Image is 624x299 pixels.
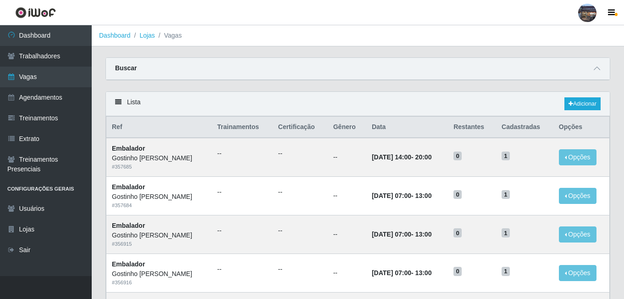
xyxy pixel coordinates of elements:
[139,32,155,39] a: Lojas
[112,192,206,202] div: Gostinho [PERSON_NAME]
[415,269,432,276] time: 13:00
[415,231,432,238] time: 13:00
[112,231,206,240] div: Gostinho [PERSON_NAME]
[212,117,273,138] th: Trainamentos
[112,240,206,248] div: # 356915
[453,267,462,276] span: 0
[559,265,596,281] button: Opções
[217,265,267,274] ul: --
[115,64,137,72] strong: Buscar
[372,192,411,199] time: [DATE] 07:00
[106,117,212,138] th: Ref
[328,138,366,176] td: --
[112,260,145,268] strong: Embalador
[553,117,610,138] th: Opções
[366,117,448,138] th: Data
[155,31,182,40] li: Vagas
[278,265,322,274] ul: --
[415,153,432,161] time: 20:00
[278,187,322,197] ul: --
[328,177,366,215] td: --
[496,117,553,138] th: Cadastradas
[112,269,206,279] div: Gostinho [PERSON_NAME]
[112,183,145,191] strong: Embalador
[112,279,206,287] div: # 356916
[112,163,206,171] div: # 357685
[372,153,411,161] time: [DATE] 14:00
[453,152,462,161] span: 0
[112,145,145,152] strong: Embalador
[278,149,322,158] ul: --
[559,149,596,165] button: Opções
[99,32,131,39] a: Dashboard
[328,215,366,254] td: --
[372,231,411,238] time: [DATE] 07:00
[564,97,601,110] a: Adicionar
[112,222,145,229] strong: Embalador
[372,269,411,276] time: [DATE] 07:00
[448,117,496,138] th: Restantes
[372,269,431,276] strong: -
[106,92,610,116] div: Lista
[278,226,322,236] ul: --
[502,228,510,237] span: 1
[112,202,206,209] div: # 357684
[92,25,624,46] nav: breadcrumb
[502,152,510,161] span: 1
[415,192,432,199] time: 13:00
[453,190,462,199] span: 0
[273,117,328,138] th: Certificação
[328,117,366,138] th: Gênero
[372,153,431,161] strong: -
[559,188,596,204] button: Opções
[502,190,510,199] span: 1
[372,231,431,238] strong: -
[112,153,206,163] div: Gostinho [PERSON_NAME]
[15,7,56,18] img: CoreUI Logo
[453,228,462,237] span: 0
[502,267,510,276] span: 1
[217,149,267,158] ul: --
[217,187,267,197] ul: --
[328,254,366,292] td: --
[217,226,267,236] ul: --
[372,192,431,199] strong: -
[559,226,596,243] button: Opções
